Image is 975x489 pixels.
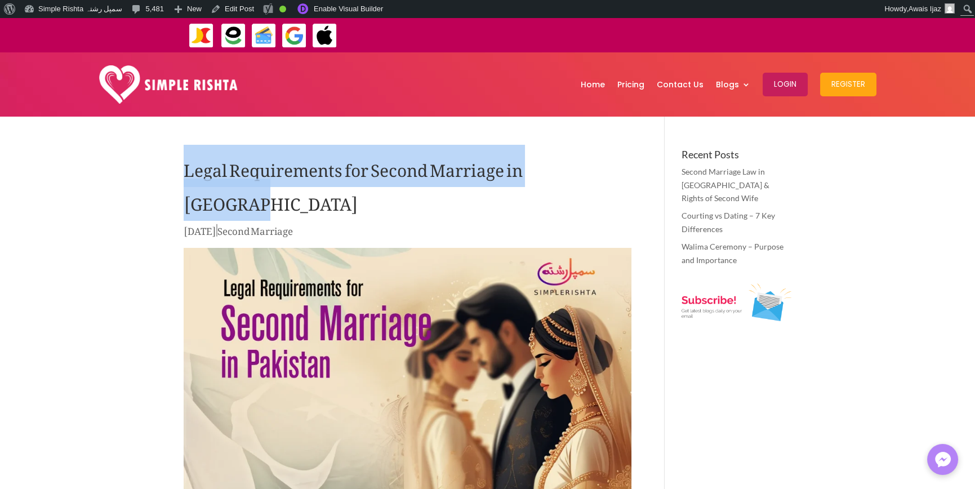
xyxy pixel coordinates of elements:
img: JazzCash-icon [189,23,214,48]
a: Courting vs Dating – 7 Key Differences [682,211,775,234]
a: Walima Ceremony – Purpose and Importance [682,242,783,265]
h1: Legal Requirements for Second Marriage in [GEOGRAPHIC_DATA] [184,149,631,223]
div: Good [279,6,286,12]
a: Home [581,55,605,114]
a: Login [763,55,808,114]
a: Blogs [716,55,750,114]
img: EasyPaisa-icon [221,23,246,48]
span: Awais Ijaz [909,5,941,13]
img: GooglePay-icon [282,23,307,48]
button: Register [820,73,876,96]
h4: Recent Posts [682,149,791,165]
img: ApplePay-icon [312,23,337,48]
img: Credit Cards [251,23,277,48]
a: Second Marriage [217,217,293,241]
a: Register [820,55,876,114]
p: | [184,223,631,244]
a: Second Marriage Law in [GEOGRAPHIC_DATA] & Rights of Second Wife [682,167,769,203]
img: Messenger [932,448,954,471]
button: Login [763,73,808,96]
span: [DATE] [184,217,216,241]
a: Contact Us [657,55,704,114]
a: Pricing [617,55,644,114]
